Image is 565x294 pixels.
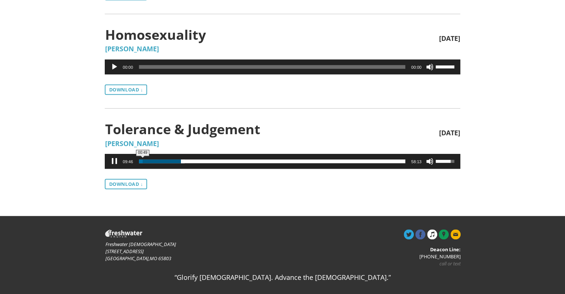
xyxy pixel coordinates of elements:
button: Play [111,63,118,71]
a: Volume Slider [436,154,457,167]
span: Freshwater [DEMOGRAPHIC_DATA] [105,241,176,248]
span: [GEOGRAPHIC_DATA] [105,255,148,262]
i: call or text [439,260,461,267]
h5: [PERSON_NAME] [105,45,460,53]
span: 09:46 [123,159,133,164]
div: Audio Player [105,154,460,169]
a: Download ↓ [105,179,147,189]
strong: Deacon Line: [430,246,461,253]
span: 00:49 [137,151,148,155]
span: [DATE] [439,129,460,137]
span: 00:00 [411,65,422,70]
span: MO [149,255,157,262]
span: 65803 [158,255,171,262]
button: Mute [426,158,434,165]
button: Pause [111,158,118,165]
span: 00:00 [123,65,133,70]
div: Audio Player [105,59,460,74]
span: Tolerance & Judgement [105,122,439,137]
span: [DATE] [439,35,460,42]
span: [PHONE_NUMBER] [419,253,461,260]
h5: “Glorify [DEMOGRAPHIC_DATA]. Advance the [DEMOGRAPHIC_DATA].” [105,274,460,281]
button: Mute [426,63,434,71]
img: Freshwater Church [105,229,142,238]
address: [STREET_ADDRESS] , [105,241,276,262]
h5: [PERSON_NAME] [105,140,460,148]
a: Download ↓ [105,84,147,95]
span: Homosexuality [105,28,439,42]
span: 58:13 [411,159,422,164]
a: Volume Slider [436,59,457,73]
span: Time Slider [139,65,405,69]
